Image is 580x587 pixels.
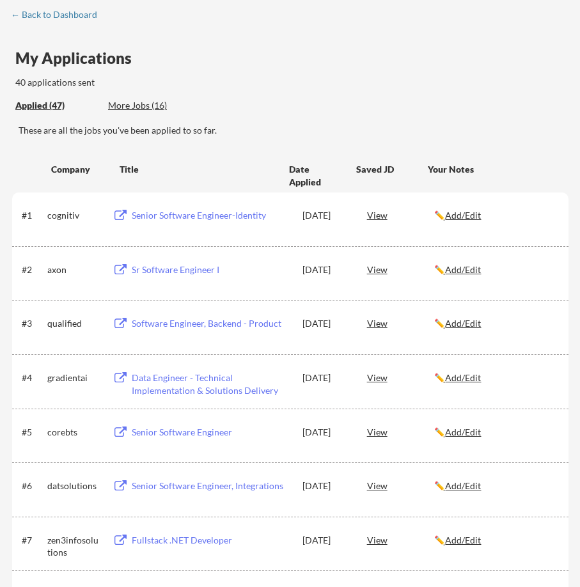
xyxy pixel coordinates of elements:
[132,372,290,396] div: Data Engineer - Technical Implementation & Solutions Delivery
[434,426,557,439] div: ✏️
[428,163,557,176] div: Your Notes
[356,157,428,180] div: Saved JD
[302,480,350,492] div: [DATE]
[22,480,43,492] div: #6
[302,372,350,384] div: [DATE]
[445,427,481,437] u: Add/Edit
[108,99,202,112] div: More Jobs (16)
[19,124,568,137] div: These are all the jobs you've been applied to so far.
[367,420,435,443] div: View
[302,534,350,547] div: [DATE]
[132,263,290,276] div: Sr Software Engineer I
[434,480,557,492] div: ✏️
[47,426,101,439] div: corebts
[367,474,435,497] div: View
[47,263,101,276] div: axon
[15,99,98,112] div: Applied (47)
[434,534,557,547] div: ✏️
[22,317,43,330] div: #3
[367,528,435,551] div: View
[367,203,435,226] div: View
[302,317,350,330] div: [DATE]
[367,311,435,334] div: View
[132,209,290,222] div: Senior Software Engineer-Identity
[11,10,107,19] div: ← Back to Dashboard
[47,317,101,330] div: qualified
[445,535,481,545] u: Add/Edit
[51,163,108,176] div: Company
[445,318,481,329] u: Add/Edit
[445,480,481,491] u: Add/Edit
[47,534,101,559] div: zen3infosolutions
[132,534,290,547] div: Fullstack .NET Developer
[120,163,277,176] div: Title
[47,372,101,384] div: gradientai
[47,480,101,492] div: datsolutions
[367,258,435,281] div: View
[22,209,43,222] div: #1
[302,426,350,439] div: [DATE]
[11,10,107,22] a: ← Back to Dashboard
[445,372,481,383] u: Add/Edit
[132,480,290,492] div: Senior Software Engineer, Integrations
[434,372,557,384] div: ✏️
[302,263,350,276] div: [DATE]
[15,76,263,89] div: 40 applications sent
[22,534,43,547] div: #7
[434,317,557,330] div: ✏️
[22,263,43,276] div: #2
[22,372,43,384] div: #4
[434,209,557,222] div: ✏️
[15,99,98,113] div: These are all the jobs you've been applied to so far.
[289,163,339,188] div: Date Applied
[132,426,290,439] div: Senior Software Engineer
[302,209,350,222] div: [DATE]
[445,210,481,221] u: Add/Edit
[15,51,142,66] div: My Applications
[132,317,290,330] div: Software Engineer, Backend - Product
[108,99,202,113] div: These are job applications we think you'd be a good fit for, but couldn't apply you to automatica...
[434,263,557,276] div: ✏️
[22,426,43,439] div: #5
[367,366,435,389] div: View
[445,264,481,275] u: Add/Edit
[47,209,101,222] div: cognitiv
